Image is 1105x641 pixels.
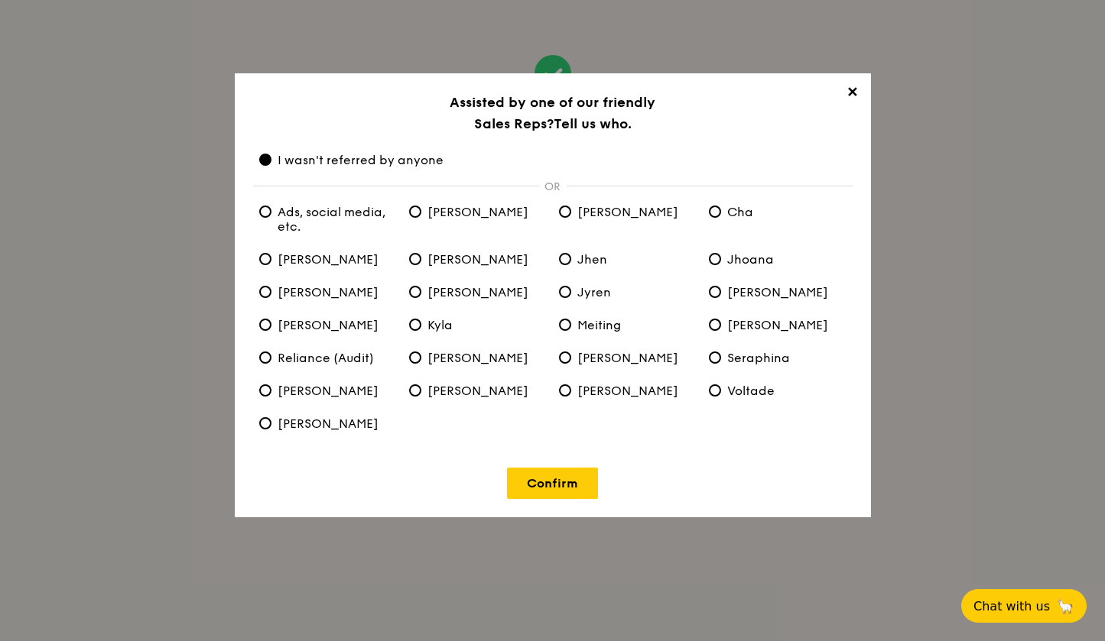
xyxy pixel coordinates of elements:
span: Jhen [559,252,607,267]
input: Alvin [PERSON_NAME] [409,206,421,218]
span: 🦙 [1056,597,1074,615]
label: Sherlyn [253,384,403,398]
span: [PERSON_NAME] [259,252,379,267]
span: Ads, social media, etc. [259,205,397,234]
label: Ted Chan [553,384,703,398]
input: Voltade Voltade [709,384,721,397]
span: [PERSON_NAME] [559,384,678,398]
span: [PERSON_NAME] [709,285,828,299]
input: Zhe Yong [PERSON_NAME] [259,417,271,429]
label: Jyren [553,285,703,299]
span: [PERSON_NAME] [409,285,528,299]
input: Andy [PERSON_NAME] [559,206,571,218]
input: Reliance (Audit) Reliance (Audit) [259,351,271,364]
label: Voltade [703,384,853,398]
input: Meiting Meiting [559,319,571,331]
span: ✕ [842,84,863,105]
span: Reliance (Audit) [259,351,374,365]
label: Reliance (Audit) [253,351,403,365]
span: Seraphina [709,351,790,365]
input: Sandy [PERSON_NAME] [559,351,571,364]
span: [PERSON_NAME] [409,384,528,398]
span: [PERSON_NAME] [409,205,528,219]
label: Eliza [253,252,403,267]
label: Kathleen [703,285,853,299]
input: Kathleen [PERSON_NAME] [709,286,721,298]
label: Ads, social media, etc. [253,205,403,234]
span: [PERSON_NAME] [559,351,678,365]
input: Sherlyn [PERSON_NAME] [259,384,271,397]
input: Seraphina Seraphina [709,351,721,364]
span: [PERSON_NAME] [409,351,528,365]
input: Jyren Jyren [559,286,571,298]
input: Ghee Ting [PERSON_NAME] [409,253,421,265]
label: Kenn [253,318,403,332]
span: Jhoana [709,252,774,267]
span: [PERSON_NAME] [559,205,678,219]
span: [PERSON_NAME] [409,252,528,267]
input: Joshua [PERSON_NAME] [259,286,271,298]
input: Eliza [PERSON_NAME] [259,253,271,265]
label: Sandy [553,351,703,365]
label: Andy [553,205,703,219]
span: [PERSON_NAME] [259,416,379,431]
label: Joyce [403,285,553,299]
span: Tell us who. [554,115,632,132]
input: Kyla Kyla [409,319,421,331]
input: Kenn [PERSON_NAME] [259,319,271,331]
span: Kyla [409,318,453,332]
span: Cha [709,205,753,219]
label: Samantha [403,351,553,365]
label: I wasn't referred by anyone [253,153,853,167]
label: Pamela [703,318,853,332]
label: Alvin [403,205,553,219]
p: OR [539,180,567,193]
span: I wasn't referred by anyone [259,153,444,167]
span: [PERSON_NAME] [709,318,828,332]
label: Zhe Yong [253,416,403,431]
label: Ghee Ting [403,252,553,267]
input: Samantha [PERSON_NAME] [409,351,421,364]
button: Chat with us🦙 [961,589,1087,623]
span: [PERSON_NAME] [259,285,379,299]
label: Meiting [553,318,703,332]
input: Ted Chan [PERSON_NAME] [559,384,571,397]
input: Jhoana Jhoana [709,253,721,265]
span: Voltade [709,384,775,398]
input: I wasn't referred by anyone I wasn't referred by anyone [259,154,271,166]
label: Joshua [253,285,403,299]
input: Joyce [PERSON_NAME] [409,286,421,298]
input: Jhen Jhen [559,253,571,265]
input: Sophia [PERSON_NAME] [409,384,421,397]
label: Sophia [403,384,553,398]
label: Kyla [403,318,553,332]
a: Confirm [507,468,598,499]
input: Pamela [PERSON_NAME] [709,319,721,331]
span: Jyren [559,285,611,299]
span: [PERSON_NAME] [259,384,379,398]
span: Chat with us [973,599,1050,613]
label: Jhoana [703,252,853,267]
label: Seraphina [703,351,853,365]
span: Meiting [559,318,621,332]
input: Ads, social media, etc. Ads, social media, etc. [259,206,271,218]
span: [PERSON_NAME] [259,318,379,332]
label: Cha [703,205,853,219]
h3: Assisted by one of our friendly Sales Reps? [253,92,853,134]
label: Jhen [553,252,703,267]
input: Cha Cha [709,206,721,218]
